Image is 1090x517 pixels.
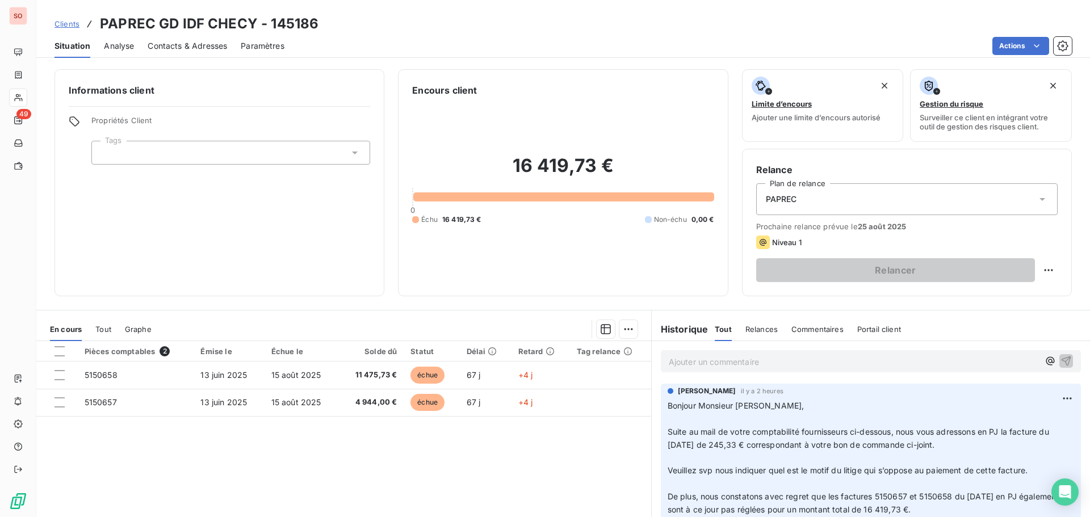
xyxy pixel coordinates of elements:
[100,14,318,34] h3: PAPREC GD IDF CHECY - 145186
[920,99,983,108] span: Gestion du risque
[1051,478,1079,506] div: Open Intercom Messenger
[50,325,82,334] span: En cours
[467,347,505,356] div: Délai
[69,83,370,97] h6: Informations client
[518,347,563,356] div: Retard
[200,397,247,407] span: 13 juin 2025
[85,346,187,356] div: Pièces comptables
[857,325,901,334] span: Portail client
[654,215,687,225] span: Non-échu
[125,325,152,334] span: Graphe
[678,386,736,396] span: [PERSON_NAME]
[95,325,111,334] span: Tout
[772,238,802,247] span: Niveau 1
[910,69,1072,142] button: Gestion du risqueSurveiller ce client en intégrant votre outil de gestion des risques client.
[992,37,1049,55] button: Actions
[577,347,644,356] div: Tag relance
[85,397,117,407] span: 5150657
[920,113,1062,131] span: Surveiller ce client en intégrant votre outil de gestion des risques client.
[410,394,445,411] span: échue
[752,99,812,108] span: Limite d’encours
[410,367,445,384] span: échue
[101,148,110,158] input: Ajouter une valeur
[691,215,714,225] span: 0,00 €
[756,258,1035,282] button: Relancer
[742,69,904,142] button: Limite d’encoursAjouter une limite d’encours autorisé
[104,40,134,52] span: Analyse
[745,325,778,334] span: Relances
[271,347,332,356] div: Échue le
[467,370,481,380] span: 67 j
[668,491,1073,514] span: De plus, nous constatons avec regret que les factures 5150657 et 5150658 du [DATE] en PJ égalemen...
[410,347,452,356] div: Statut
[791,325,844,334] span: Commentaires
[54,40,90,52] span: Situation
[200,347,257,356] div: Émise le
[715,325,732,334] span: Tout
[346,347,397,356] div: Solde dû
[9,7,27,25] div: SO
[412,154,714,188] h2: 16 419,73 €
[9,111,27,129] a: 49
[668,427,1051,449] span: Suite au mail de votre comptabilité fournisseurs ci-dessous, nous vous adressons en PJ la facture...
[518,370,533,380] span: +4 j
[271,370,321,380] span: 15 août 2025
[756,222,1058,231] span: Prochaine relance prévue le
[85,370,118,380] span: 5150658
[54,18,79,30] a: Clients
[752,113,881,122] span: Ajouter une limite d’encours autorisé
[766,194,797,205] span: PAPREC
[346,397,397,408] span: 4 944,00 €
[271,397,321,407] span: 15 août 2025
[858,222,907,231] span: 25 août 2025
[9,492,27,510] img: Logo LeanPay
[54,19,79,28] span: Clients
[91,116,370,132] span: Propriétés Client
[410,205,415,215] span: 0
[741,388,783,394] span: il y a 2 heures
[668,465,1028,475] span: Veuillez svp nous indiquer quel est le motif du litige qui s’oppose au paiement de cette facture.
[668,401,804,410] span: Bonjour Monsieur [PERSON_NAME],
[756,163,1058,176] h6: Relance
[442,215,481,225] span: 16 419,73 €
[241,40,284,52] span: Paramètres
[518,397,533,407] span: +4 j
[160,346,170,356] span: 2
[16,109,31,119] span: 49
[467,397,481,407] span: 67 j
[148,40,227,52] span: Contacts & Adresses
[346,369,397,381] span: 11 475,73 €
[421,215,438,225] span: Échu
[652,322,708,336] h6: Historique
[200,370,247,380] span: 13 juin 2025
[412,83,477,97] h6: Encours client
